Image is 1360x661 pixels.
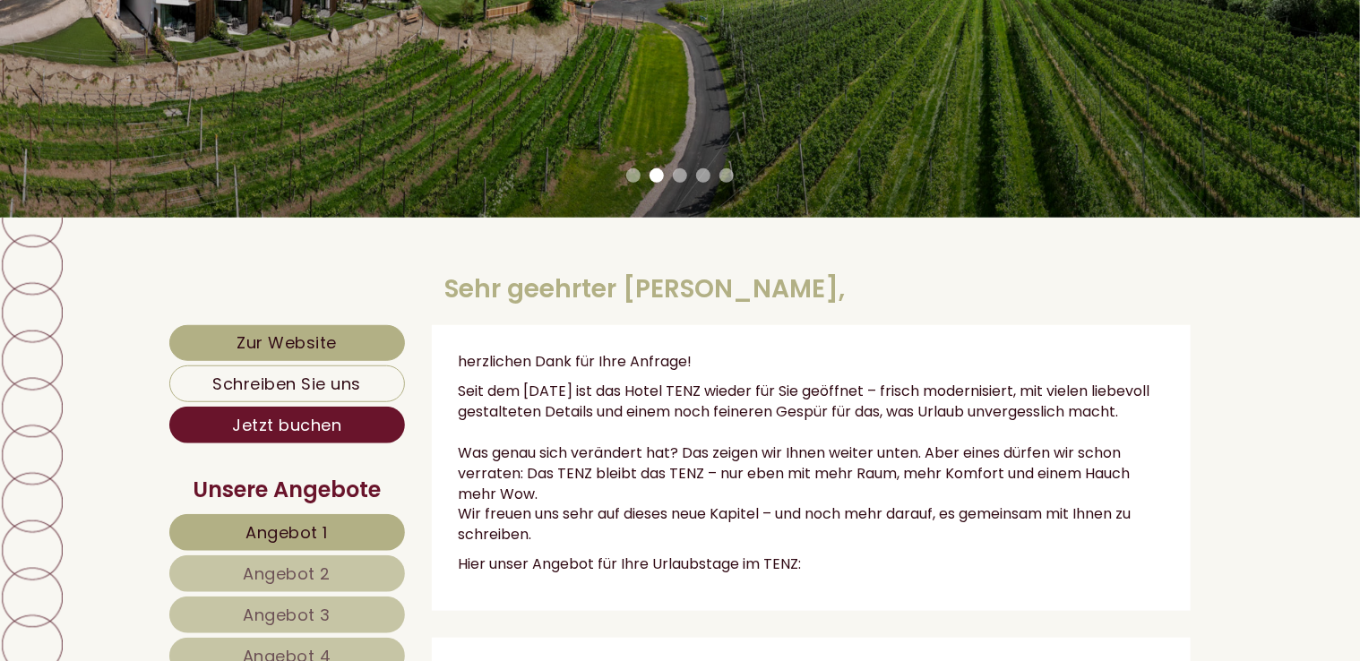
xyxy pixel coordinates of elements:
[459,554,1165,575] p: Hier unser Angebot für Ihre Urlaubstage im TENZ:
[244,562,331,585] span: Angebot 2
[445,276,846,304] h1: Sehr geehrter [PERSON_NAME],
[459,352,1165,373] p: herzlichen Dank für Ihre Anfrage!
[588,467,706,503] button: Senden
[169,325,405,361] a: Zur Website
[244,604,331,626] span: Angebot 3
[13,52,320,107] div: Guten Tag, wie können wir Ihnen helfen?
[169,407,405,443] a: Jetzt buchen
[169,365,405,402] a: Schreiben Sie uns
[169,475,405,505] div: Unsere Angebote
[27,56,311,70] div: Hotel Tenz
[246,521,329,544] span: Angebot 1
[294,13,413,43] div: Donnerstag
[459,382,1165,545] p: Seit dem [DATE] ist das Hotel TENZ wieder für Sie geöffnet – frisch modernisiert, mit vielen lieb...
[27,90,311,103] small: 05:16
